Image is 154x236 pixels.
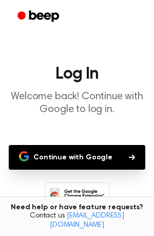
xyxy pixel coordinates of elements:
[50,212,124,229] a: [EMAIL_ADDRESS][DOMAIN_NAME]
[10,7,68,27] a: Beep
[8,66,146,82] h1: Log In
[6,212,148,230] span: Contact us
[8,90,146,116] p: Welcome back! Continue with Google to log in.
[9,145,145,170] button: Continue with Google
